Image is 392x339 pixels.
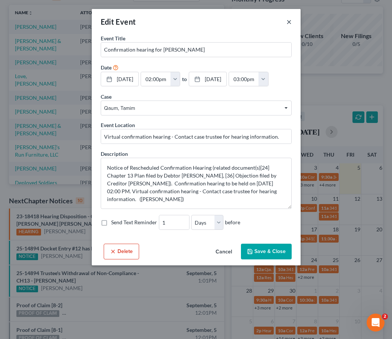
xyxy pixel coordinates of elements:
input: -- : -- [141,72,171,86]
button: Save & Close [241,244,292,259]
input: Enter location... [101,129,291,144]
span: 2 [382,314,388,320]
input: -- [159,215,189,229]
label: to [182,75,187,83]
button: Delete [104,244,139,259]
a: [DATE] [101,72,138,86]
span: Edit Event [101,17,136,26]
span: Event Title [101,35,125,41]
input: Enter event name... [101,43,291,57]
label: Event Location [101,121,135,129]
span: Select box activate [101,101,292,115]
button: × [286,17,292,26]
iframe: Intercom live chat [367,314,385,332]
button: Cancel [210,244,238,259]
label: Send Text Reminder [111,219,157,226]
label: Case [101,93,112,101]
label: Date [101,64,112,71]
input: -- : -- [229,72,259,86]
label: Description [101,150,128,158]
span: before [225,219,240,226]
a: [DATE] [189,72,226,86]
span: Qaum, Tamim [104,104,288,112]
